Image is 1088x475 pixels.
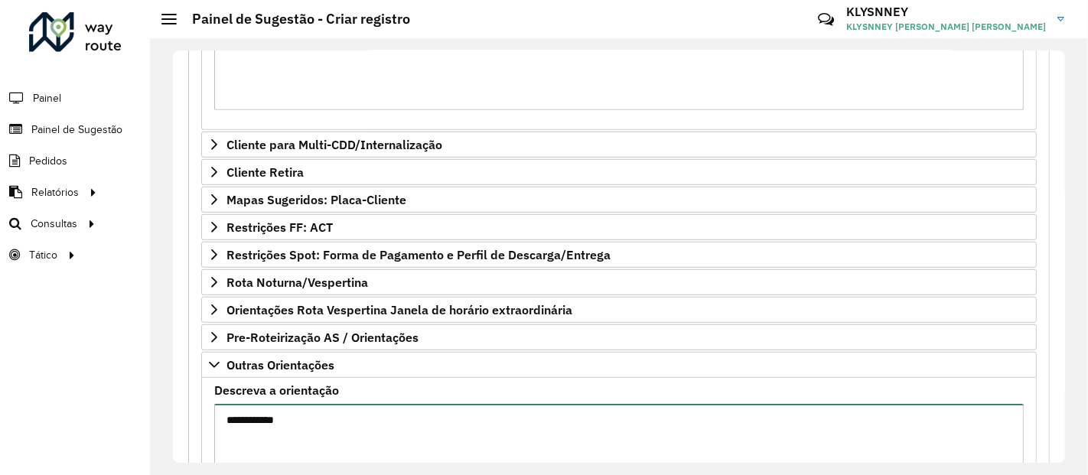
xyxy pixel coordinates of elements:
span: Painel de Sugestão [31,122,122,138]
span: Outras Orientações [226,359,334,371]
span: Pedidos [29,153,67,169]
span: Cliente Retira [226,166,304,178]
h2: Painel de Sugestão - Criar registro [177,11,410,28]
a: Restrições Spot: Forma de Pagamento e Perfil de Descarga/Entrega [201,242,1037,268]
a: Cliente para Multi-CDD/Internalização [201,132,1037,158]
span: Orientações Rota Vespertina Janela de horário extraordinária [226,304,572,316]
a: Contato Rápido [809,3,842,36]
label: Descreva a orientação [214,381,339,399]
span: Cliente para Multi-CDD/Internalização [226,138,442,151]
span: Restrições FF: ACT [226,221,333,233]
span: Restrições Spot: Forma de Pagamento e Perfil de Descarga/Entrega [226,249,611,261]
a: Mapas Sugeridos: Placa-Cliente [201,187,1037,213]
span: Painel [33,90,61,106]
h3: KLYSNNEY [846,5,1046,19]
a: Rota Noturna/Vespertina [201,269,1037,295]
span: Consultas [31,216,77,232]
span: Relatórios [31,184,79,200]
span: Rota Noturna/Vespertina [226,276,368,288]
span: Mapas Sugeridos: Placa-Cliente [226,194,406,206]
span: KLYSNNEY [PERSON_NAME] [PERSON_NAME] [846,20,1046,34]
span: Tático [29,247,57,263]
a: Outras Orientações [201,352,1037,378]
a: Restrições FF: ACT [201,214,1037,240]
a: Cliente Retira [201,159,1037,185]
span: Pre-Roteirização AS / Orientações [226,331,419,343]
a: Pre-Roteirização AS / Orientações [201,324,1037,350]
a: Orientações Rota Vespertina Janela de horário extraordinária [201,297,1037,323]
